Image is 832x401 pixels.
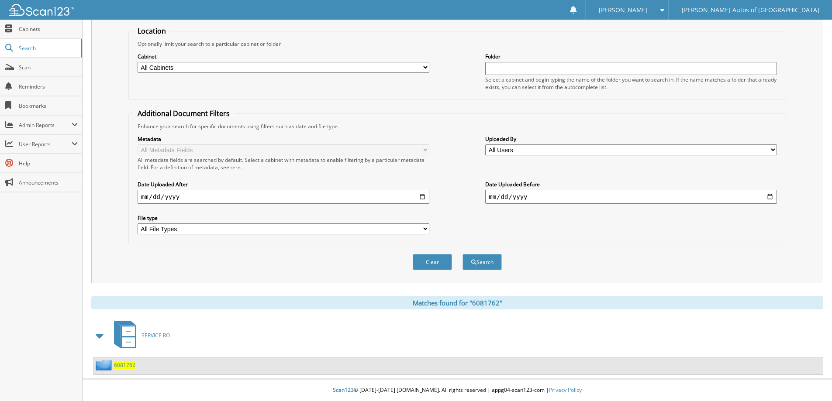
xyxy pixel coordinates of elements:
label: Date Uploaded Before [485,181,777,188]
span: User Reports [19,141,72,148]
span: Help [19,160,78,167]
button: Clear [413,254,452,270]
div: Enhance your search for specific documents using filters such as date and file type. [133,123,781,130]
span: [PERSON_NAME] [599,7,648,13]
a: SERVICE RO [109,318,170,353]
div: Select a cabinet and begin typing the name of the folder you want to search in. If the name match... [485,76,777,91]
iframe: Chat Widget [788,359,832,401]
span: Reminders [19,83,78,90]
label: Date Uploaded After [138,181,429,188]
div: Matches found for "6081762" [91,296,823,309]
span: Search [19,45,76,52]
span: Scan123 [333,386,354,394]
img: scan123-logo-white.svg [9,4,74,16]
input: end [485,190,777,204]
legend: Additional Document Filters [133,109,234,118]
span: [PERSON_NAME] Autos of [GEOGRAPHIC_DATA] [682,7,819,13]
button: Search [463,254,502,270]
label: Uploaded By [485,135,777,143]
span: Announcements [19,179,78,186]
input: start [138,190,429,204]
img: folder2.png [96,360,114,370]
a: Privacy Policy [549,386,582,394]
div: © [DATE]-[DATE] [DOMAIN_NAME]. All rights reserved | appg04-scan123-com | [83,380,832,401]
a: 6081762 [114,361,135,369]
label: Metadata [138,135,429,143]
span: Scan [19,64,78,71]
div: All metadata fields are searched by default. Select a cabinet with metadata to enable filtering b... [138,156,429,171]
label: Cabinet [138,53,429,60]
legend: Location [133,26,170,36]
div: Optionally limit your search to a particular cabinet or folder [133,40,781,48]
span: Bookmarks [19,102,78,110]
span: Admin Reports [19,121,72,129]
label: Folder [485,53,777,60]
label: File type [138,214,429,222]
span: Cabinets [19,25,78,33]
span: SERVICE RO [142,332,170,339]
a: here [229,164,241,171]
